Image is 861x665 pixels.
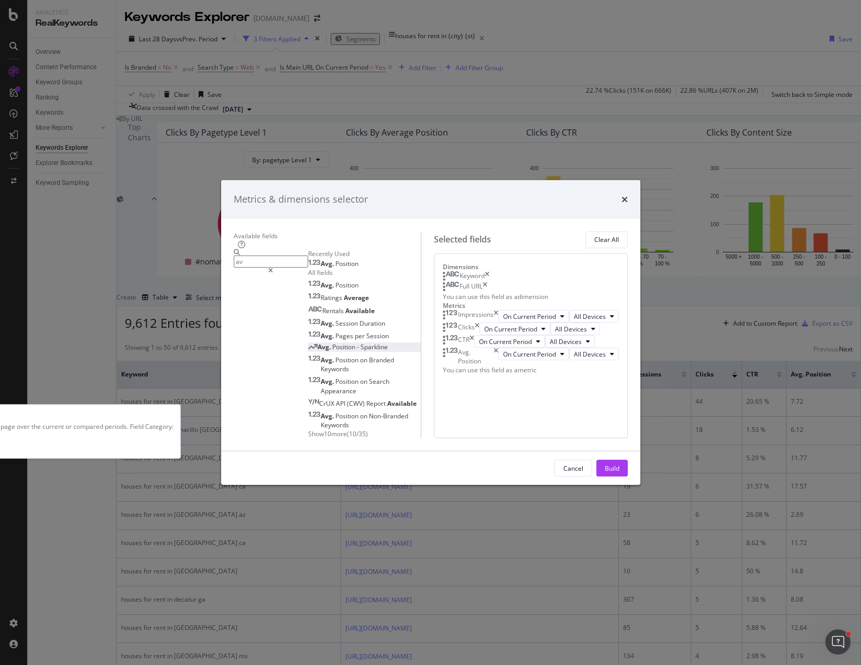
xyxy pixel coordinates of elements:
iframe: Intercom live chat [825,629,851,655]
div: times [494,310,498,323]
span: Show 10 more [308,429,347,438]
button: Cancel [554,460,592,476]
div: Avg. Position [458,348,494,365]
span: All Devices [555,324,587,333]
div: times [470,335,474,348]
div: CTR [458,335,470,348]
div: Clicks [458,323,475,335]
button: On Current Period [498,310,569,323]
span: Session [335,319,359,328]
div: times [494,348,498,365]
button: All Devices [569,310,619,323]
span: All Devices [574,312,606,320]
div: Impressions [458,310,494,323]
span: Avg. [321,281,335,290]
span: Branded [369,356,394,364]
div: times [485,271,489,282]
span: Avg. [318,342,332,351]
span: Non-Branded [369,412,408,420]
span: All Devices [574,349,606,358]
span: Position [335,356,360,364]
div: All fields [308,268,421,277]
span: Avg. [321,356,335,364]
div: You can use this field as a dimension [443,292,619,301]
div: Full URL [460,282,483,292]
div: Dimensions [443,262,619,271]
div: Available fields [234,231,421,240]
span: Position [335,412,360,420]
span: On Current Period [503,312,556,320]
div: Selected fields [434,234,491,246]
button: All Devices [550,323,600,335]
div: Build [605,464,619,473]
span: Keywords [321,420,349,429]
span: on [360,412,369,420]
span: Pages [335,331,355,340]
span: Position [332,342,357,351]
div: times [483,282,487,292]
div: Metrics [443,301,619,310]
span: Ratings [321,293,344,302]
span: Avg. [321,331,335,340]
span: Position [335,259,358,268]
span: Appearance [321,386,356,395]
div: modal [221,180,640,485]
div: times [475,323,479,335]
div: You can use this field as a metric [443,365,619,374]
span: Average [344,293,369,302]
span: ( 10 / 35 ) [347,429,368,438]
span: Duration [359,319,385,328]
span: All Devices [550,337,582,346]
div: Avg. PositiontimesOn Current PeriodAll Devices [443,348,619,365]
button: All Devices [569,348,619,360]
span: Available [387,399,417,408]
div: Full URLtimes [443,282,619,292]
span: per [355,331,366,340]
span: Session [366,331,389,340]
span: (CWV) [347,399,366,408]
div: ClickstimesOn Current PeriodAll Devices [443,323,619,335]
span: Avg. [321,412,335,420]
span: On Current Period [503,349,556,358]
span: on [360,356,369,364]
div: times [622,193,628,206]
div: Keyword [460,271,485,282]
button: On Current Period [479,323,550,335]
span: Report [366,399,387,408]
span: API [336,399,347,408]
span: Available [345,306,375,315]
span: on [360,377,369,386]
span: Rentals [322,306,345,315]
span: Search [369,377,389,386]
span: Keywords [321,364,349,373]
span: Sparkline [361,342,388,351]
span: On Current Period [484,324,537,333]
span: Avg. [321,259,335,268]
div: Clear All [594,235,619,244]
button: Build [596,460,628,476]
button: All Devices [545,335,595,348]
span: Position [335,281,358,290]
button: Clear All [585,231,628,248]
div: Cancel [563,464,583,473]
span: - [357,342,361,351]
input: Search by field name [234,256,308,268]
div: CTRtimesOn Current PeriodAll Devices [443,335,619,348]
span: Avg. [321,319,335,328]
div: ImpressionstimesOn Current PeriodAll Devices [443,310,619,323]
span: CrUX [319,399,336,408]
div: Metrics & dimensions selector [234,193,368,206]
span: Avg. [321,377,335,386]
span: Position [335,377,360,386]
div: Recently Used [308,249,421,258]
span: On Current Period [479,337,532,346]
div: Keywordtimes [443,271,619,282]
button: On Current Period [474,335,545,348]
button: On Current Period [498,348,569,360]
